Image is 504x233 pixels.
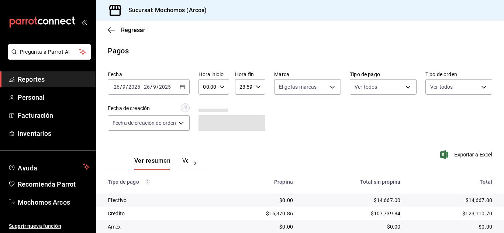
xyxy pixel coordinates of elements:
[141,84,143,90] span: -
[128,84,141,90] input: ----
[8,44,91,60] button: Pregunta a Parrot AI
[305,223,400,230] div: $0.00
[305,210,400,217] div: $107,739.84
[108,179,214,185] div: Tipo de pago
[144,84,150,90] input: --
[9,222,90,230] span: Sugerir nueva función
[18,179,90,189] span: Recomienda Parrot
[126,84,128,90] span: /
[225,197,293,204] div: $0.00
[412,197,492,204] div: $14,667.00
[18,92,90,102] span: Personal
[122,6,207,15] h3: Sucursal: Mochomos (Arcos)
[442,150,492,159] button: Exportar a Excel
[182,157,210,170] button: Ver pagos
[18,197,90,207] span: Mochomos Arcos
[134,157,188,170] div: navigation tabs
[81,19,87,25] button: open_drawer_menu
[156,84,159,90] span: /
[225,210,293,217] div: $15,370.86
[134,157,170,170] button: Ver resumen
[121,27,145,33] span: Regresar
[274,72,341,77] label: Marca
[305,197,400,204] div: $14,667.00
[108,105,150,112] div: Fecha de creación
[20,48,79,56] span: Pregunta a Parrot AI
[122,84,126,90] input: --
[108,197,214,204] div: Efectivo
[113,84,120,90] input: --
[108,223,214,230] div: Amex
[108,45,129,56] div: Pagos
[412,223,492,230] div: $0.00
[108,72,190,77] label: Fecha
[18,110,90,120] span: Facturación
[350,72,417,77] label: Tipo de pago
[159,84,171,90] input: ----
[145,179,150,184] svg: Los pagos realizados con Pay y otras terminales son montos brutos.
[153,84,156,90] input: --
[108,210,214,217] div: Credito
[235,72,265,77] label: Hora fin
[150,84,152,90] span: /
[18,162,80,171] span: Ayuda
[5,53,91,61] a: Pregunta a Parrot AI
[225,179,293,185] div: Propina
[412,179,492,185] div: Total
[120,84,122,90] span: /
[113,119,176,127] span: Fecha de creación de orden
[355,83,377,91] span: Ver todos
[305,179,400,185] div: Total sin propina
[18,74,90,84] span: Reportes
[199,72,229,77] label: Hora inicio
[430,83,453,91] span: Ver todos
[412,210,492,217] div: $123,110.70
[108,27,145,33] button: Regresar
[18,128,90,138] span: Inventarios
[425,72,492,77] label: Tipo de orden
[279,83,317,91] span: Elige las marcas
[225,223,293,230] div: $0.00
